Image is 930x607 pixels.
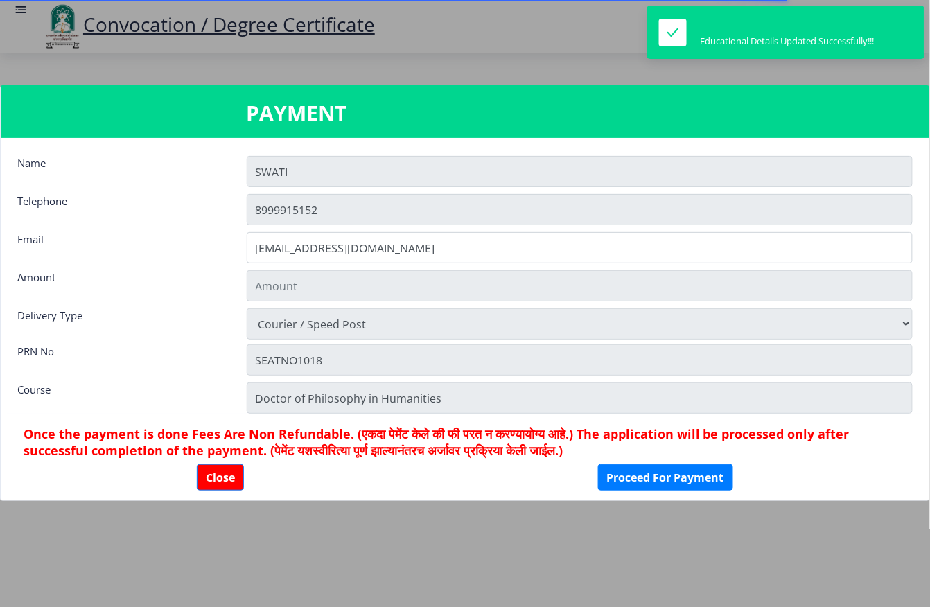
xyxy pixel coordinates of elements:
h3: PAYMENT [247,99,684,127]
div: Email [7,232,236,260]
button: Close [197,464,244,491]
div: Educational Details Updated Successfully!!! [701,35,875,47]
div: Amount [7,270,236,298]
div: Name [7,156,236,184]
div: PRN No [7,344,236,372]
input: Zipcode [247,382,913,414]
button: Proceed For Payment [598,464,733,491]
div: Course [7,382,236,410]
input: Telephone [247,194,913,225]
input: Amount [247,270,913,301]
input: Name [247,156,913,187]
input: Zipcode [247,344,913,376]
div: Delivery Type [7,308,236,336]
input: Email [247,232,913,263]
h6: Once the payment is done Fees Are Non Refundable. (एकदा पेमेंट केले की फी परत न करण्यायोग्य आहे.)... [24,425,906,459]
div: Telephone [7,194,236,222]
